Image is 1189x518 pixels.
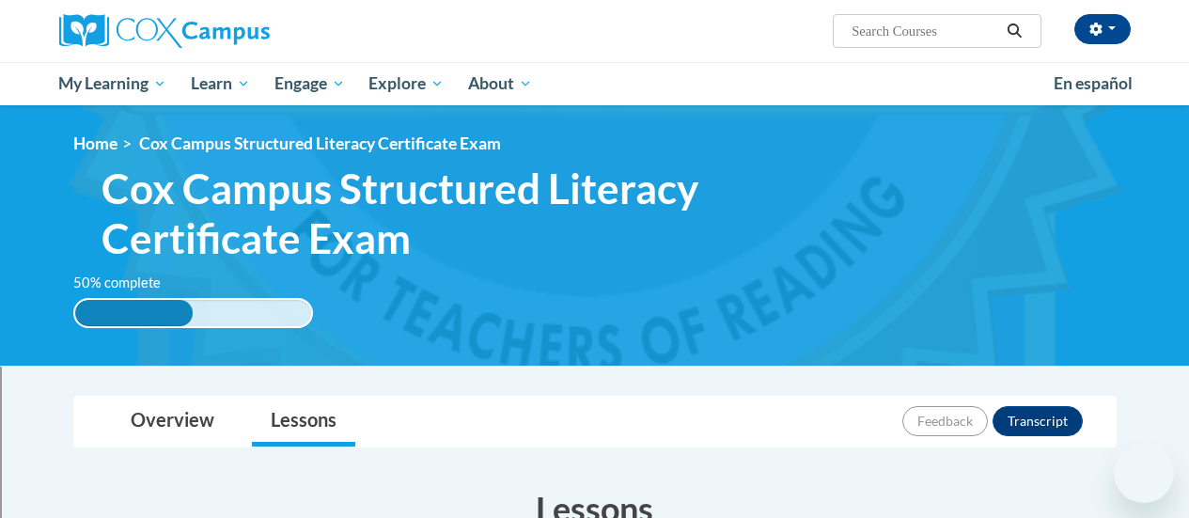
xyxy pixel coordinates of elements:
img: Cox Campus [59,14,270,48]
div: Main menu [45,62,1145,105]
span: My Learning [58,72,166,95]
span: Cox Campus Structured Literacy Certificate Exam [102,164,877,263]
a: Cox Campus [59,14,398,48]
iframe: Button to launch messaging window [1114,443,1174,503]
a: Explore [356,62,456,105]
span: Explore [368,72,444,95]
input: Search Courses [850,20,1000,42]
a: Engage [262,62,357,105]
span: En español [1054,73,1133,93]
a: Learn [179,62,262,105]
span: Cox Campus Structured Literacy Certificate Exam [139,133,501,153]
a: About [456,62,544,105]
label: 50% complete [73,273,181,293]
a: Home [73,133,117,153]
span: Learn [191,72,250,95]
div: 50% complete [75,300,194,326]
span: About [468,72,532,95]
a: En español [1041,64,1145,103]
button: Account Settings [1074,14,1131,44]
button: Search [1000,20,1028,42]
a: My Learning [47,62,180,105]
span: Engage [274,72,345,95]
